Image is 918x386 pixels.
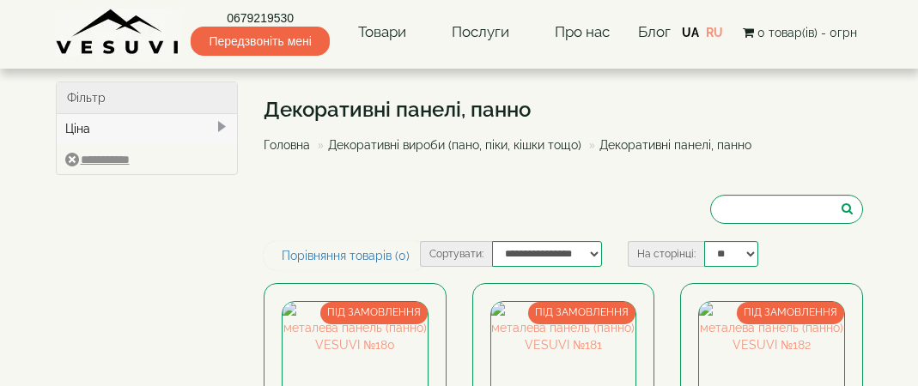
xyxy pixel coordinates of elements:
[341,13,423,52] a: Товари
[757,26,857,39] span: 0 товар(ів) - 0грн
[264,138,310,152] a: Головна
[628,241,704,267] label: На сторінці:
[435,13,526,52] a: Послуги
[57,114,238,143] div: Ціна
[264,99,764,121] h1: Декоративні панелі, панно
[738,23,862,42] button: 0 товар(ів) - 0грн
[56,9,180,56] img: Завод VESUVI
[538,13,627,52] a: Про нас
[585,136,751,154] li: Декоративні панелі, панно
[420,241,492,267] label: Сортувати:
[320,302,428,323] span: ПІД ЗАМОВЛЕННЯ
[57,82,238,114] div: Фільтр
[328,138,581,152] a: Декоративні вироби (пано, піки, кішки тощо)
[191,9,329,27] a: 0679219530
[706,26,723,39] a: RU
[264,241,428,270] a: Порівняння товарів (0)
[638,23,671,40] a: Блог
[737,302,844,323] span: ПІД ЗАМОВЛЕННЯ
[682,26,699,39] a: UA
[528,302,635,323] span: ПІД ЗАМОВЛЕННЯ
[191,27,329,56] span: Передзвоніть мені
